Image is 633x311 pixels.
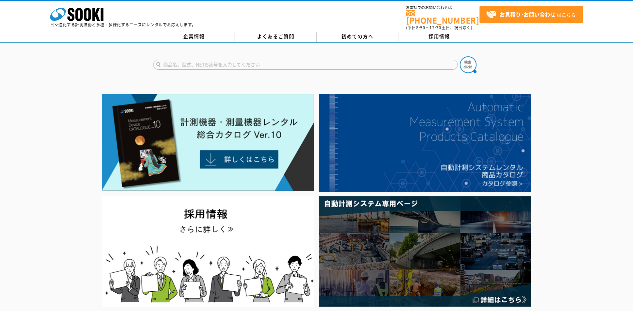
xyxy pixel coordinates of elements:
[317,32,398,42] a: 初めての方へ
[416,25,425,31] span: 8:50
[319,196,531,307] img: 自動計測システム専用ページ
[102,196,314,307] img: SOOKI recruit
[406,6,480,10] span: お電話でのお問い合わせは
[153,32,235,42] a: 企業情報
[500,10,556,18] strong: お見積り･お問い合わせ
[406,10,480,24] a: [PHONE_NUMBER]
[480,6,583,23] a: お見積り･お問い合わせはこちら
[398,32,480,42] a: 採用情報
[153,60,458,70] input: 商品名、型式、NETIS番号を入力してください
[102,94,314,191] img: Catalog Ver10
[486,10,576,20] span: はこちら
[235,32,317,42] a: よくあるご質問
[341,33,373,40] span: 初めての方へ
[460,56,477,73] img: btn_search.png
[406,25,472,31] span: (平日 ～ 土日、祝日除く)
[319,94,531,192] img: 自動計測システムカタログ
[50,23,196,27] p: 日々進化する計測技術と多種・多様化するニーズにレンタルでお応えします。
[429,25,441,31] span: 17:30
